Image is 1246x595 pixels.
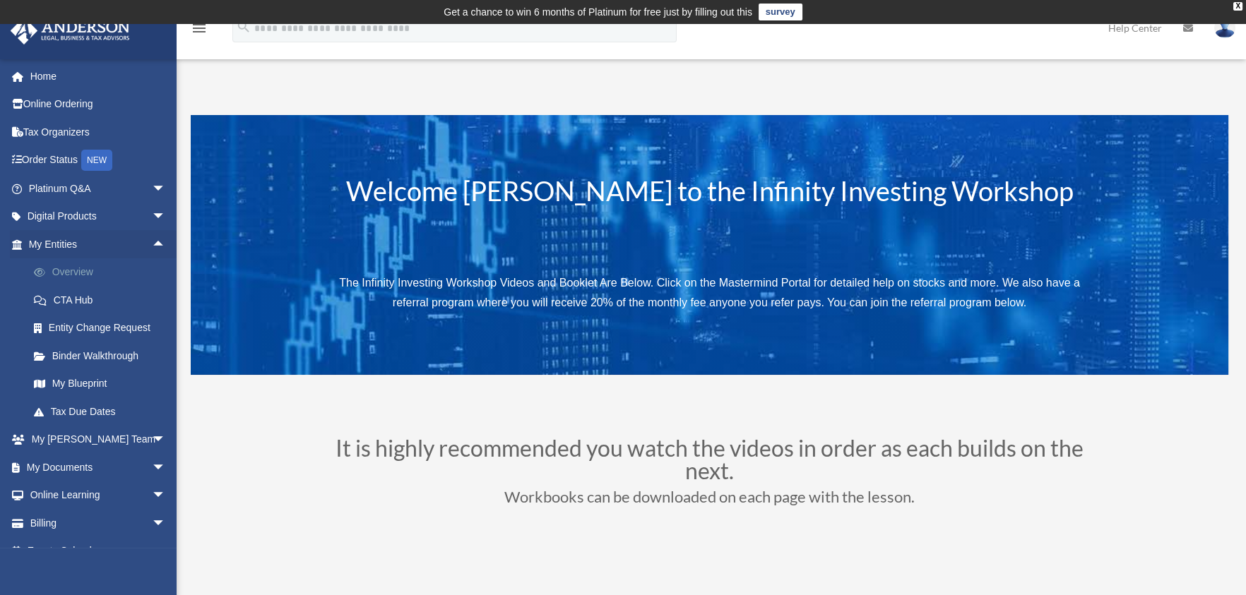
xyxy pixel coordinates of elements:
[20,397,187,426] a: Tax Due Dates
[10,146,187,175] a: Order StatusNEW
[20,286,187,314] a: CTA Hub
[152,174,180,203] span: arrow_drop_down
[81,150,112,171] div: NEW
[10,90,187,119] a: Online Ordering
[10,118,187,146] a: Tax Organizers
[191,20,208,37] i: menu
[152,453,180,482] span: arrow_drop_down
[346,174,1074,207] span: Welcome [PERSON_NAME] to the Infinity Investing Workshop
[152,481,180,510] span: arrow_drop_down
[328,437,1091,489] h2: It is highly recommended you watch the videos in order as each builds on the next.
[20,314,187,342] a: Entity Change Request
[20,342,187,370] a: Binder Walkthrough
[191,25,208,37] a: menu
[20,370,187,398] a: My Blueprint
[328,489,1091,512] h3: Workbooks can be downloaded on each page with the lesson.
[759,4,802,20] a: survey
[6,17,134,44] img: Anderson Advisors Platinum Portal
[152,426,180,455] span: arrow_drop_down
[10,537,187,565] a: Events Calendar
[152,203,180,232] span: arrow_drop_down
[10,509,187,537] a: Billingarrow_drop_down
[236,19,251,35] i: search
[10,174,187,203] a: Platinum Q&Aarrow_drop_down
[10,426,187,454] a: My [PERSON_NAME] Teamarrow_drop_down
[339,277,1080,308] span: The Infinity Investing Workshop Videos and Booklet Are Below. Click on the Mastermind Portal for ...
[1233,2,1242,11] div: close
[10,230,187,258] a: My Entitiesarrow_drop_up
[10,481,187,510] a: Online Learningarrow_drop_down
[10,62,187,90] a: Home
[444,4,752,20] div: Get a chance to win 6 months of Platinum for free just by filling out this
[20,258,187,287] a: Overview
[152,509,180,538] span: arrow_drop_down
[152,230,180,259] span: arrow_drop_up
[1214,18,1235,38] img: User Pic
[10,453,187,481] a: My Documentsarrow_drop_down
[10,203,187,231] a: Digital Productsarrow_drop_down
